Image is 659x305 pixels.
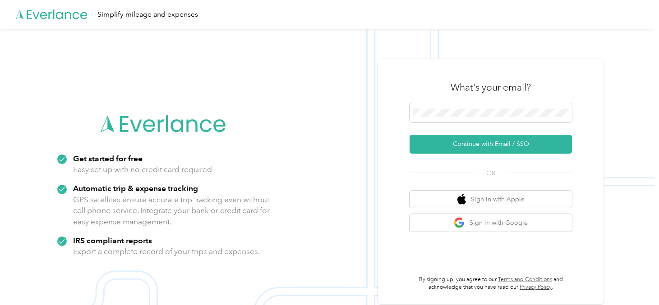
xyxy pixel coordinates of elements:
[451,81,531,94] h3: What's your email?
[410,276,572,291] p: By signing up, you agree to our and acknowledge that you have read our .
[475,168,507,178] span: OR
[410,214,572,232] button: google logoSign in with Google
[73,183,198,193] strong: Automatic trip & expense tracking
[410,135,572,154] button: Continue with Email / SSO
[520,284,552,291] a: Privacy Policy
[97,9,198,20] div: Simplify mileage and expenses
[498,276,552,283] a: Terms and Conditions
[410,191,572,208] button: apple logoSign in with Apple
[73,194,270,228] p: GPS satellites ensure accurate trip tracking even without cell phone service. Integrate your bank...
[73,246,260,257] p: Export a complete record of your trips and expenses.
[454,217,465,228] img: google logo
[73,236,152,245] strong: IRS compliant reports
[73,154,143,163] strong: Get started for free
[457,194,466,205] img: apple logo
[73,164,212,175] p: Easy set up with no credit card required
